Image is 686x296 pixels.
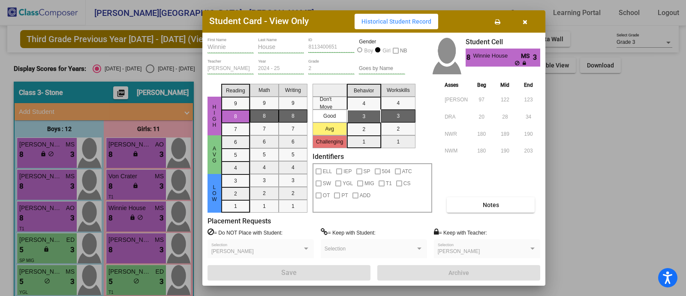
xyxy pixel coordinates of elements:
[377,265,540,281] button: Archive
[211,104,218,128] span: High
[473,52,521,61] span: Winnie House
[448,269,469,276] span: Archive
[400,46,407,56] span: NB
[360,190,370,201] span: ADD
[466,38,540,46] h3: Student Cell
[447,197,535,213] button: Notes
[355,14,438,29] button: Historical Student Record
[445,144,468,157] input: assessment
[281,269,297,277] span: Save
[308,66,355,72] input: grade
[323,166,332,177] span: ELL
[313,153,344,161] label: Identifiers
[359,66,405,72] input: goes by name
[445,93,468,106] input: assessment
[341,190,348,201] span: PT
[382,47,391,55] div: Girl
[483,201,499,208] span: Notes
[308,44,355,50] input: Enter ID
[323,178,331,189] span: SW
[323,190,330,201] span: OT
[211,146,218,164] span: Avg
[321,228,376,237] label: = Keep with Student:
[533,52,540,63] span: 3
[211,248,254,254] span: [PERSON_NAME]
[434,228,487,237] label: = Keep with Teacher:
[386,178,392,189] span: T1
[208,265,370,281] button: Save
[442,80,470,90] th: Asses
[359,38,405,46] mat-label: Gender
[343,178,353,189] span: YGL
[209,16,309,27] h3: Student Card - View Only
[403,178,411,189] span: CS
[521,52,533,61] span: MS
[382,166,391,177] span: 504
[466,52,473,63] span: 8
[258,66,304,72] input: year
[343,166,352,177] span: IEP
[445,128,468,140] input: assessment
[208,217,271,225] label: Placement Requests
[493,80,517,90] th: Mid
[517,80,540,90] th: End
[364,178,374,189] span: MIG
[211,184,218,202] span: Low
[208,228,283,237] label: = Do NOT Place with Student:
[364,47,373,55] div: Boy
[208,66,254,72] input: teacher
[445,110,468,123] input: assessment
[361,18,431,25] span: Historical Student Record
[364,166,370,177] span: SP
[470,80,493,90] th: Beg
[402,166,412,177] span: ATC
[438,248,480,254] span: [PERSON_NAME]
